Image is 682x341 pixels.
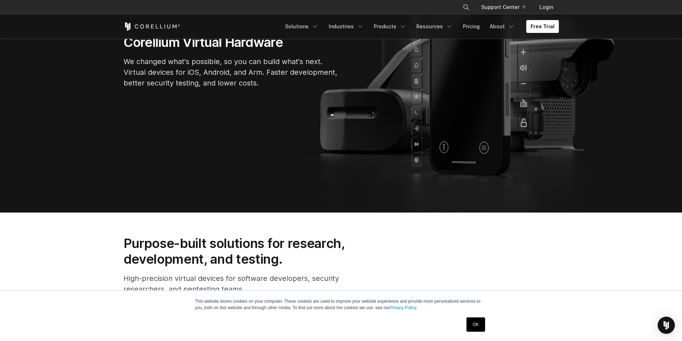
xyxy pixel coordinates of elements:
a: Free Trial [526,20,559,33]
a: About [485,20,519,33]
div: Navigation Menu [281,20,559,33]
h2: Purpose-built solutions for research, development, and testing. [124,235,368,267]
p: This website stores cookies on your computer. These cookies are used to improve your website expe... [195,298,487,311]
a: Products [369,20,411,33]
div: Open Intercom Messenger [658,317,675,334]
a: Support Center [475,1,531,14]
a: Industries [324,20,368,33]
a: Corellium Home [124,22,180,31]
button: Search [460,1,473,14]
div: Navigation Menu [454,1,559,14]
p: High-precision virtual devices for software developers, security researchers, and pentesting teams. [124,273,368,294]
a: Pricing [459,20,484,33]
a: Login [534,1,559,14]
p: We changed what's possible, so you can build what's next. Virtual devices for iOS, Android, and A... [124,56,338,88]
h1: Corellium Virtual Hardware [124,34,338,50]
a: Solutions [281,20,323,33]
a: Privacy Policy. [390,305,417,310]
a: OK [466,317,485,332]
a: Resources [412,20,457,33]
